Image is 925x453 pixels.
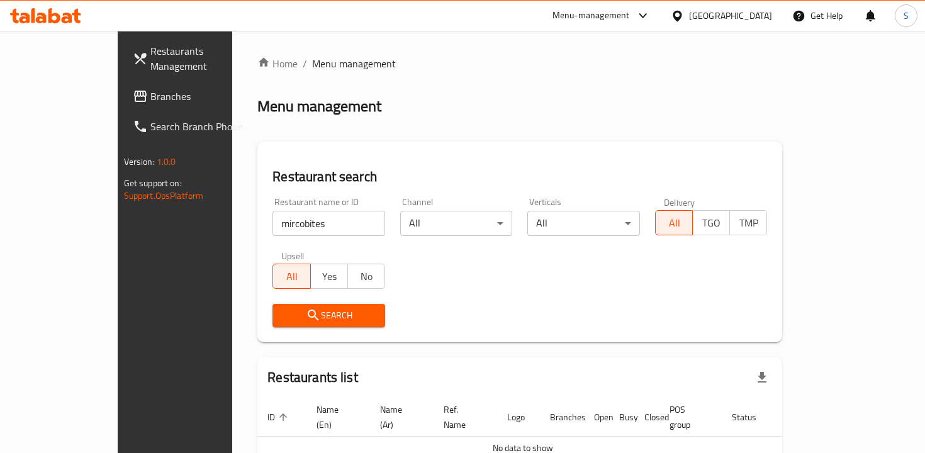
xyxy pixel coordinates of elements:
h2: Menu management [257,96,381,116]
th: Open [584,398,609,437]
a: Restaurants Management [123,36,272,81]
th: Logo [497,398,540,437]
span: Yes [316,267,343,286]
li: / [303,56,307,71]
button: TMP [729,210,767,235]
span: POS group [670,402,707,432]
span: All [661,214,688,232]
th: Busy [609,398,634,437]
a: Home [257,56,298,71]
span: Branches [150,89,262,104]
label: Delivery [664,198,695,206]
span: Search [283,308,375,323]
button: Search [272,304,385,327]
span: Name (Ar) [380,402,418,432]
span: Name (En) [317,402,355,432]
div: All [400,211,513,236]
span: ID [267,410,291,425]
span: Status [732,410,773,425]
button: Yes [310,264,348,289]
h2: Restaurants list [267,368,357,387]
button: TGO [692,210,730,235]
span: TGO [698,214,725,232]
span: Get support on: [124,175,182,191]
input: Search for restaurant name or ID.. [272,211,385,236]
span: S [904,9,909,23]
th: Closed [634,398,659,437]
span: TMP [735,214,762,232]
div: All [527,211,640,236]
a: Support.OpsPlatform [124,187,204,204]
th: Branches [540,398,584,437]
span: 1.0.0 [157,154,176,170]
h2: Restaurant search [272,167,767,186]
nav: breadcrumb [257,56,782,71]
label: Upsell [281,251,305,260]
button: All [272,264,310,289]
button: No [347,264,385,289]
span: Version: [124,154,155,170]
span: Search Branch Phone [150,119,262,134]
div: [GEOGRAPHIC_DATA] [689,9,772,23]
span: Menu management [312,56,396,71]
a: Search Branch Phone [123,111,272,142]
a: Branches [123,81,272,111]
button: All [655,210,693,235]
div: Menu-management [552,8,630,23]
span: Ref. Name [444,402,482,432]
span: Restaurants Management [150,43,262,74]
div: Export file [747,362,777,393]
span: All [278,267,305,286]
span: No [353,267,380,286]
